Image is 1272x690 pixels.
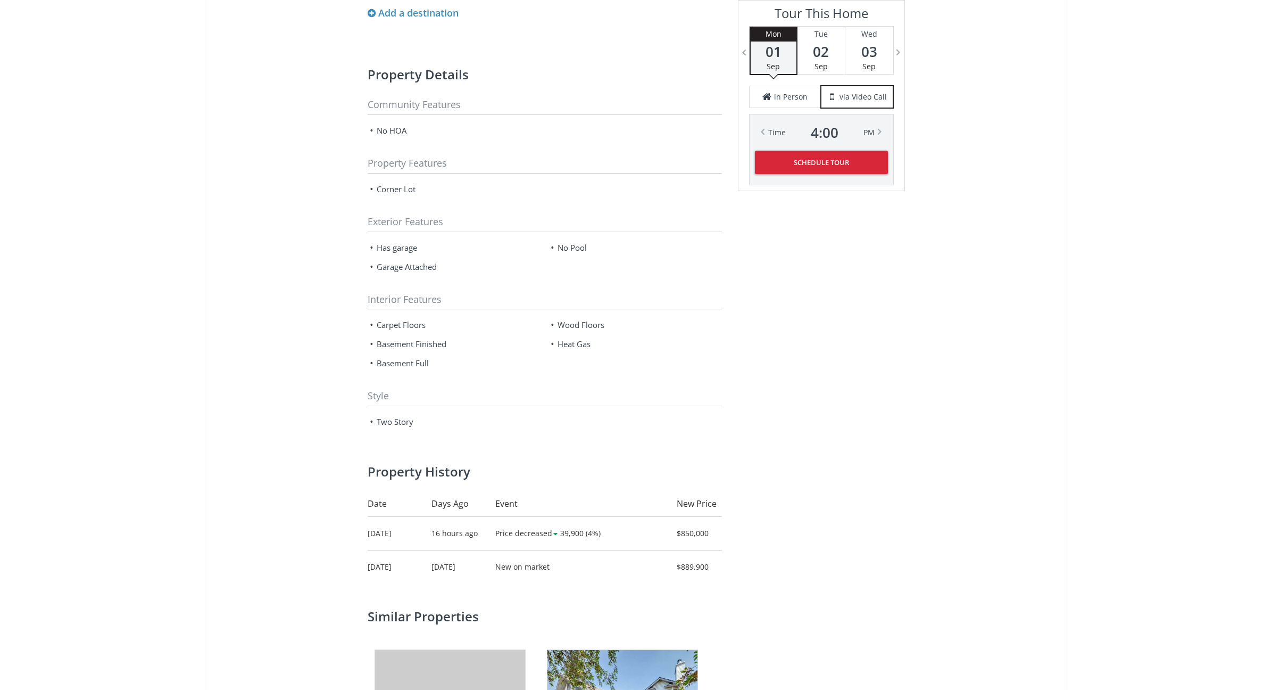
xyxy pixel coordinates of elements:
span: 4 : 00 [811,125,838,140]
td: $889,900 [677,550,722,584]
td: New on market [495,550,677,584]
li: Two Story [368,412,541,431]
div: Time PM [768,125,875,140]
button: Schedule Tour [755,151,888,174]
h3: Interior Features [368,294,722,310]
h3: Exterior features [368,217,722,232]
div: Add a destination [368,6,459,20]
td: $850,000 [677,516,722,550]
div: Mon [751,27,796,42]
h2: Similar properties [368,610,722,623]
span: Sep [814,61,828,71]
li: Wood Floors [548,315,722,334]
span: via Video Call [839,92,887,102]
h2: Property details [368,68,722,81]
li: Carpet Floors [368,315,541,334]
h3: Community Features [368,100,722,115]
li: No HOA [368,120,541,139]
li: Basement Full [368,353,541,372]
span: in Person [774,92,808,102]
td: [DATE] [368,516,431,550]
td: [DATE] [368,550,431,584]
div: Wed [845,27,893,42]
th: Event [495,491,677,516]
span: 03 [845,44,893,59]
li: Heat Gas [548,334,722,353]
span: 02 [797,44,845,59]
h2: Property History [368,465,722,478]
li: Basement Finished [368,334,541,353]
li: Garage Attached [368,257,541,276]
h3: Property Features [368,158,722,174]
li: Has garage [368,237,541,257]
th: New Price [677,491,722,516]
span: 01 [751,44,796,59]
span: Sep [767,61,780,71]
th: Days Ago [431,491,495,516]
h3: Tour This Home [749,6,894,26]
td: [DATE] [431,550,495,584]
span: Price decreased 39,900 (4%) [495,528,601,538]
li: Corner Lot [368,179,541,198]
li: No Pool [548,237,722,257]
span: Sep [862,61,876,71]
td: 16 hours ago [431,516,495,550]
th: Date [368,491,431,516]
div: Tue [797,27,845,42]
h3: Style [368,391,722,406]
